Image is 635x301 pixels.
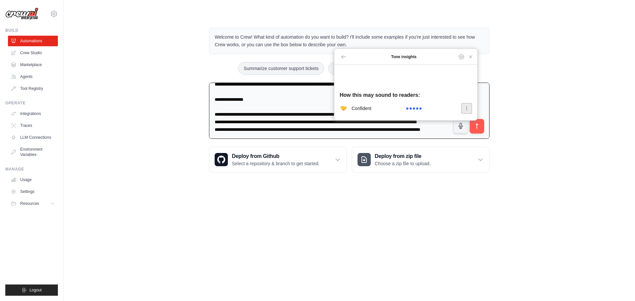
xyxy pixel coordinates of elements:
button: Summarize customer support tickets [238,62,324,75]
div: Manage [5,167,58,172]
a: LLM Connections [8,132,58,143]
p: Choose a zip file to upload. [375,160,431,167]
a: Tool Registry [8,83,58,94]
button: Triage GitHub issues [328,62,382,75]
div: Operate [5,100,58,106]
a: Usage [8,174,58,185]
a: Integrations [8,108,58,119]
textarea: To enrich screen reader interactions, please activate Accessibility in Grammarly extension settings [209,83,489,139]
img: Logo [5,8,38,20]
a: Crew Studio [8,48,58,58]
div: Build [5,28,58,33]
iframe: Chat Widget [602,269,635,301]
h3: Deploy from zip file [375,152,431,160]
button: Resources [8,198,58,209]
a: Automations [8,36,58,46]
a: Environment Variables [8,144,58,160]
span: Resources [20,201,39,206]
span: Logout [29,287,42,293]
p: Welcome to Crew! What kind of automation do you want to build? I'll include some examples if you'... [215,33,484,49]
button: Logout [5,284,58,296]
a: Traces [8,120,58,131]
a: Marketplace [8,59,58,70]
a: Agents [8,71,58,82]
a: Settings [8,186,58,197]
h3: Deploy from Github [232,152,319,160]
p: Select a repository & branch to get started. [232,160,319,167]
